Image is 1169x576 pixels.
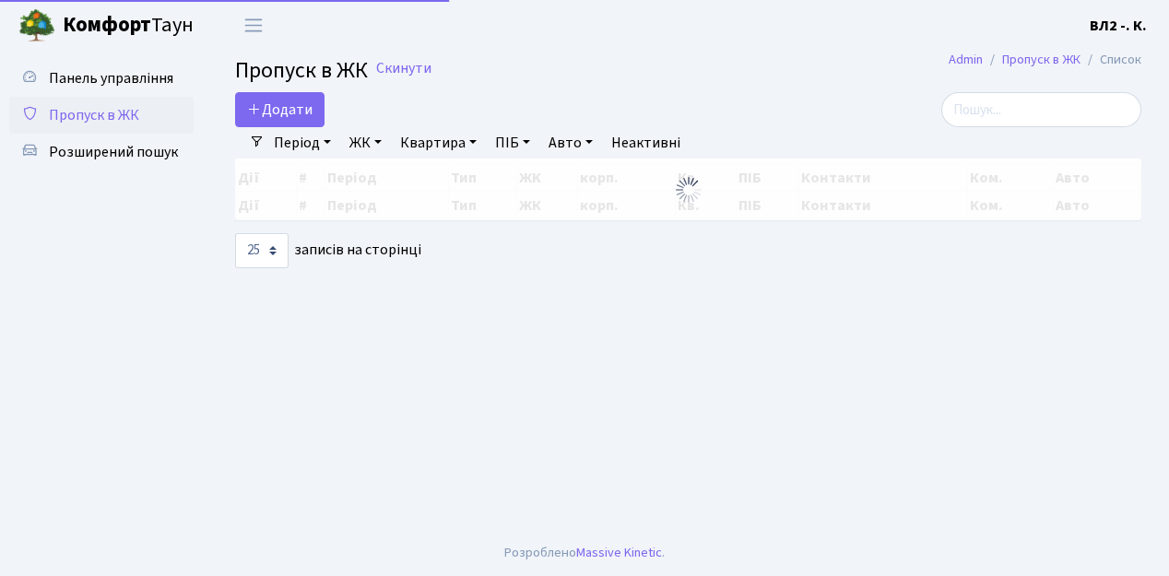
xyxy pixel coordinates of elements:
span: Розширений пошук [49,142,178,162]
nav: breadcrumb [921,41,1169,79]
a: ЖК [342,127,389,159]
a: Авто [541,127,600,159]
a: Розширений пошук [9,134,194,170]
button: Переключити навігацію [230,10,277,41]
b: ВЛ2 -. К. [1090,16,1147,36]
a: Період [266,127,338,159]
span: Пропуск в ЖК [49,105,139,125]
div: Розроблено . [504,543,665,563]
input: Пошук... [941,92,1141,127]
li: Список [1080,50,1141,70]
a: ВЛ2 -. К. [1090,15,1147,37]
span: Панель управління [49,68,173,88]
label: записів на сторінці [235,233,421,268]
a: Панель управління [9,60,194,97]
a: ПІБ [488,127,537,159]
b: Комфорт [63,10,151,40]
span: Додати [247,100,313,120]
select: записів на сторінці [235,233,289,268]
span: Таун [63,10,194,41]
a: Пропуск в ЖК [1002,50,1080,69]
img: logo.png [18,7,55,44]
img: Обробка... [674,175,703,205]
a: Додати [235,92,325,127]
a: Неактивні [604,127,688,159]
a: Квартира [393,127,484,159]
span: Пропуск в ЖК [235,54,368,87]
a: Скинути [376,60,431,77]
a: Massive Kinetic [576,543,662,562]
a: Admin [949,50,983,69]
a: Пропуск в ЖК [9,97,194,134]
